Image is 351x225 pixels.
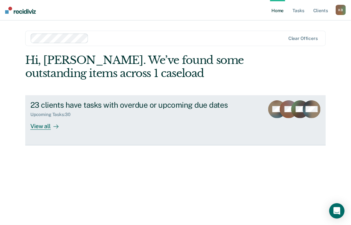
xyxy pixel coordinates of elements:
a: 23 clients have tasks with overdue or upcoming due datesUpcoming Tasks:30View all [25,95,326,145]
button: KB [336,5,346,15]
div: Clear officers [288,36,318,41]
div: K B [336,5,346,15]
div: View all [30,117,66,130]
div: Open Intercom Messenger [329,203,345,219]
div: Upcoming Tasks : 30 [30,112,76,117]
div: 23 clients have tasks with overdue or upcoming due dates [30,100,255,110]
img: Recidiviz [5,7,36,14]
div: Hi, [PERSON_NAME]. We’ve found some outstanding items across 1 caseload [25,54,266,80]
